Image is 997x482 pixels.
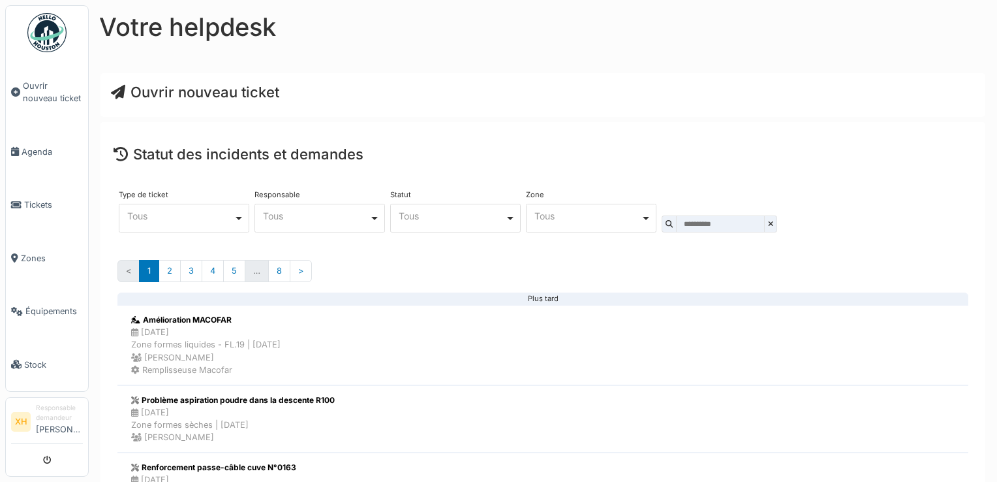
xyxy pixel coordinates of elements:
[117,260,968,292] nav: Pages
[11,403,83,444] a: XH Responsable demandeur[PERSON_NAME]
[6,232,88,285] a: Zones
[131,394,335,406] div: Problème aspiration poudre dans la descente R100
[390,191,411,199] label: Statut
[117,305,968,385] a: Amélioration MACOFAR [DATE]Zone formes liquides - FL.19 | [DATE] [PERSON_NAME] Remplisseuse Macofar
[24,199,83,211] span: Tickets
[131,314,281,326] div: Amélioration MACOFAR
[202,260,224,281] a: 4
[36,403,83,423] div: Responsable demandeur
[131,326,281,364] div: [DATE] Zone formes liquides - FL.19 | [DATE] [PERSON_NAME]
[24,359,83,371] span: Stock
[131,406,335,444] div: [DATE] Zone formes sèches | [DATE] [PERSON_NAME]
[27,13,67,52] img: Badge_color-CXgf-gQk.svg
[268,260,290,281] a: 8
[127,212,234,219] div: Tous
[139,260,159,281] a: 1
[111,84,279,101] a: Ouvrir nouveau ticket
[6,178,88,231] a: Tickets
[6,59,88,125] a: Ouvrir nouveau ticket
[22,146,83,158] span: Agenda
[131,364,281,376] div: Remplisseuse Macofar
[25,305,83,317] span: Équipements
[254,191,300,199] label: Responsable
[263,212,369,219] div: Tous
[6,125,88,178] a: Agenda
[399,212,505,219] div: Tous
[128,298,958,300] div: Plus tard
[23,80,83,104] span: Ouvrir nouveau ticket
[117,385,968,453] a: Problème aspiration poudre dans la descente R100 [DATE]Zone formes sèches | [DATE] [PERSON_NAME]
[180,260,202,281] a: 3
[6,338,88,391] a: Stock
[21,252,83,265] span: Zones
[526,191,544,199] label: Zone
[290,260,312,281] a: Suivant
[159,260,181,281] a: 2
[534,212,641,219] div: Tous
[11,412,31,432] li: XH
[6,285,88,338] a: Équipements
[131,462,296,474] div: Renforcement passe-câble cuve N°0163
[223,260,245,281] a: 5
[114,146,972,163] h4: Statut des incidents et demandes
[36,403,83,441] li: [PERSON_NAME]
[119,191,168,199] label: Type de ticket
